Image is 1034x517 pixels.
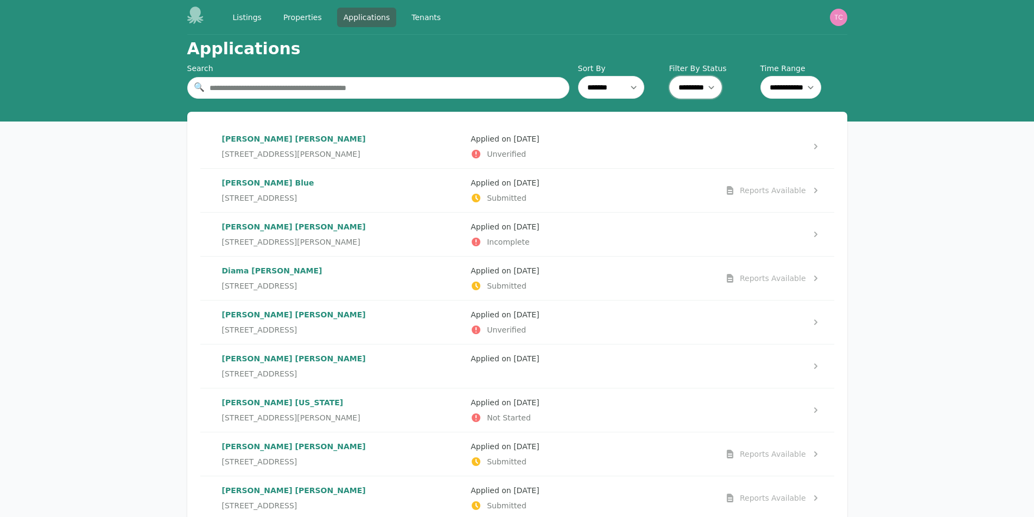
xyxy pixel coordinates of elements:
[760,63,847,74] label: Time Range
[187,63,569,74] div: Search
[200,388,834,432] a: [PERSON_NAME] [US_STATE][STREET_ADDRESS][PERSON_NAME]Applied on [DATE]Not Started
[222,441,462,452] p: [PERSON_NAME] [PERSON_NAME]
[222,193,297,203] span: [STREET_ADDRESS]
[513,222,539,231] time: [DATE]
[226,8,268,27] a: Listings
[471,456,711,467] p: Submitted
[222,149,360,159] span: [STREET_ADDRESS][PERSON_NAME]
[222,309,462,320] p: [PERSON_NAME] [PERSON_NAME]
[277,8,328,27] a: Properties
[187,39,301,59] h1: Applications
[740,185,806,196] div: Reports Available
[740,493,806,503] div: Reports Available
[222,456,297,467] span: [STREET_ADDRESS]
[471,177,711,188] p: Applied on
[222,368,297,379] span: [STREET_ADDRESS]
[222,221,462,232] p: [PERSON_NAME] [PERSON_NAME]
[222,353,462,364] p: [PERSON_NAME] [PERSON_NAME]
[200,213,834,256] a: [PERSON_NAME] [PERSON_NAME][STREET_ADDRESS][PERSON_NAME]Applied on [DATE]Incomplete
[222,500,297,511] span: [STREET_ADDRESS]
[471,324,711,335] p: Unverified
[222,265,462,276] p: Diama [PERSON_NAME]
[222,412,360,423] span: [STREET_ADDRESS][PERSON_NAME]
[200,257,834,300] a: Diama [PERSON_NAME][STREET_ADDRESS]Applied on [DATE]SubmittedReports Available
[513,310,539,319] time: [DATE]
[471,133,711,144] p: Applied on
[471,309,711,320] p: Applied on
[200,301,834,344] a: [PERSON_NAME] [PERSON_NAME][STREET_ADDRESS]Applied on [DATE]Unverified
[513,398,539,407] time: [DATE]
[222,280,297,291] span: [STREET_ADDRESS]
[471,441,711,452] p: Applied on
[513,178,539,187] time: [DATE]
[222,237,360,247] span: [STREET_ADDRESS][PERSON_NAME]
[222,177,462,188] p: [PERSON_NAME] Blue
[740,273,806,284] div: Reports Available
[513,135,539,143] time: [DATE]
[471,500,711,511] p: Submitted
[222,133,462,144] p: [PERSON_NAME] [PERSON_NAME]
[513,354,539,363] time: [DATE]
[578,63,665,74] label: Sort By
[222,485,462,496] p: [PERSON_NAME] [PERSON_NAME]
[513,486,539,495] time: [DATE]
[200,432,834,476] a: [PERSON_NAME] [PERSON_NAME][STREET_ADDRESS]Applied on [DATE]SubmittedReports Available
[471,193,711,203] p: Submitted
[222,324,297,335] span: [STREET_ADDRESS]
[513,266,539,275] time: [DATE]
[337,8,397,27] a: Applications
[471,280,711,291] p: Submitted
[471,353,711,364] p: Applied on
[200,125,834,168] a: [PERSON_NAME] [PERSON_NAME][STREET_ADDRESS][PERSON_NAME]Applied on [DATE]Unverified
[405,8,447,27] a: Tenants
[471,149,711,159] p: Unverified
[471,265,711,276] p: Applied on
[740,449,806,459] div: Reports Available
[669,63,756,74] label: Filter By Status
[471,412,711,423] p: Not Started
[471,485,711,496] p: Applied on
[471,221,711,232] p: Applied on
[222,397,462,408] p: [PERSON_NAME] [US_STATE]
[200,169,834,212] a: [PERSON_NAME] Blue[STREET_ADDRESS]Applied on [DATE]SubmittedReports Available
[513,442,539,451] time: [DATE]
[200,344,834,388] a: [PERSON_NAME] [PERSON_NAME][STREET_ADDRESS]Applied on [DATE]
[471,237,711,247] p: Incomplete
[471,397,711,408] p: Applied on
